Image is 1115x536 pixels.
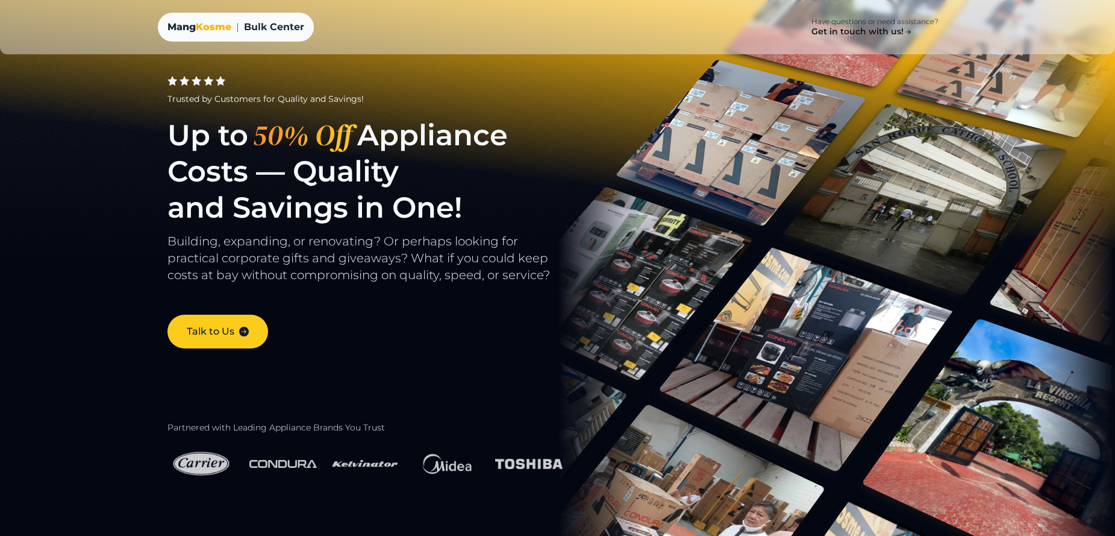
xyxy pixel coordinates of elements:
span: | [236,20,239,34]
img: Toshiba Logo [495,452,563,476]
span: Kosme [196,21,231,33]
div: Mang [167,20,231,34]
p: Have questions or need assistance? [811,17,939,27]
h2: Partnered with Leading Appliance Brands You Trust [167,423,585,434]
img: Condura Logo [249,453,317,475]
img: Midea Logo [413,443,481,485]
p: Building, expanding, or renovating? Or perhaps looking for practical corporate gifts and giveaway... [167,233,585,295]
img: Kelvinator Logo [331,443,399,485]
img: Carrier Logo [167,443,235,485]
h4: Get in touch with us! [811,27,913,37]
span: Bulk Center [244,20,304,34]
a: Talk to Us [167,315,268,348]
a: MangKosme [167,20,231,34]
a: Have questions or need assistance? Get in touch with us! [792,10,958,45]
div: Trusted by Customers for Quality and Savings! [167,93,585,105]
span: 50% Off [248,117,357,153]
h1: Up to Appliance Costs — Quality and Savings in One! [167,117,585,225]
